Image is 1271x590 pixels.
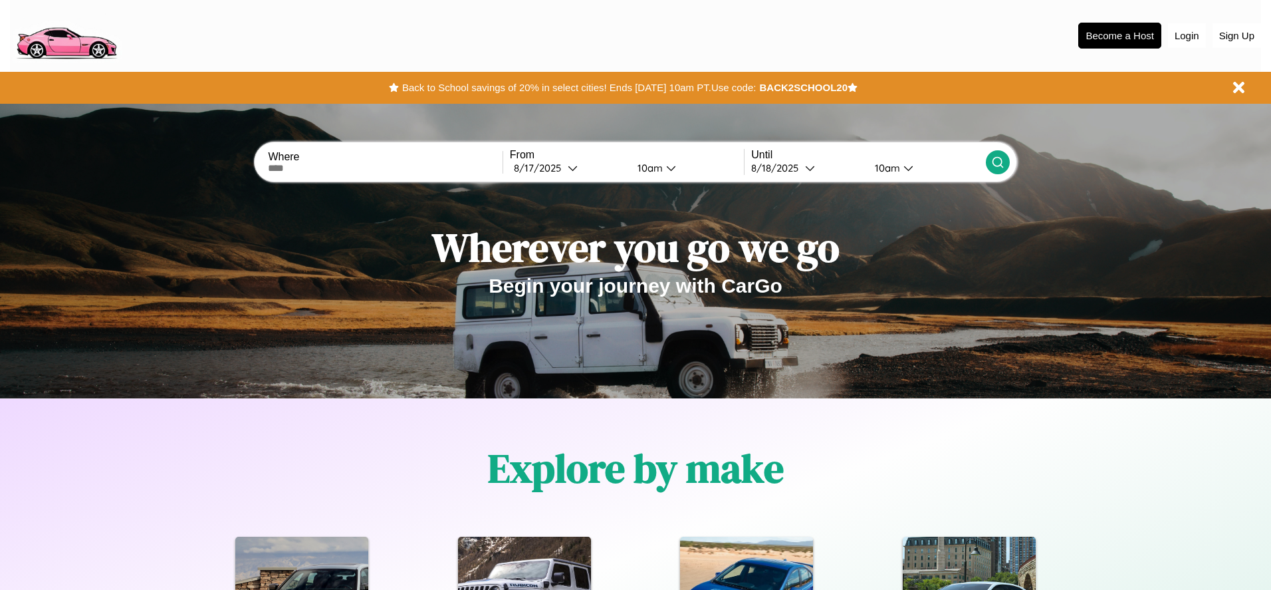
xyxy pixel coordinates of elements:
h1: Explore by make [488,441,784,496]
button: Back to School savings of 20% in select cities! Ends [DATE] 10am PT.Use code: [399,78,759,97]
button: 10am [864,161,985,175]
label: From [510,149,744,161]
b: BACK2SCHOOL20 [759,82,848,93]
button: 10am [627,161,744,175]
div: 10am [631,162,666,174]
div: 8 / 18 / 2025 [751,162,805,174]
div: 8 / 17 / 2025 [514,162,568,174]
button: Become a Host [1078,23,1161,49]
label: Until [751,149,985,161]
button: Login [1168,23,1206,48]
div: 10am [868,162,903,174]
label: Where [268,151,502,163]
button: 8/17/2025 [510,161,627,175]
img: logo [10,7,122,63]
button: Sign Up [1213,23,1261,48]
